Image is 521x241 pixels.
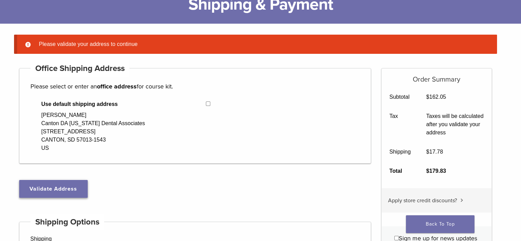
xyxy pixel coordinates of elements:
[30,81,360,92] p: Please select or enter an for course kit.
[419,107,492,142] td: Taxes will be calculated after you validate your address
[41,100,206,108] span: Use default shipping address
[388,197,457,204] span: Apply store credit discounts?
[382,161,419,181] th: Total
[382,142,419,161] th: Shipping
[426,94,429,100] span: $
[41,111,145,152] div: [PERSON_NAME] Canton DA [US_STATE] Dental Associates [STREET_ADDRESS] CANTON, SD 57013-1543 US
[382,87,419,107] th: Subtotal
[394,236,399,240] input: Sign me up for news updates and product discounts!
[36,40,486,48] li: Please validate your address to continue
[97,83,137,90] strong: office address
[426,149,429,155] span: $
[382,107,419,142] th: Tax
[19,180,88,198] button: Validate Address
[382,69,492,84] h5: Order Summary
[426,168,446,174] bdi: 179.83
[406,215,474,233] a: Back To Top
[30,60,130,77] h4: Office Shipping Address
[460,198,463,202] img: caret.svg
[30,214,104,230] h4: Shipping Options
[426,168,429,174] span: $
[426,94,446,100] bdi: 162.05
[426,149,443,155] bdi: 17.78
